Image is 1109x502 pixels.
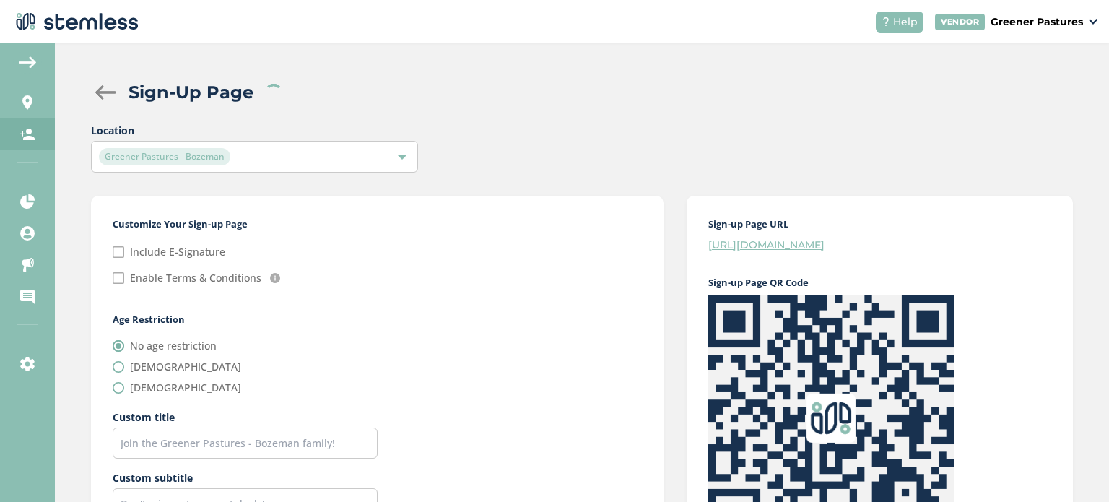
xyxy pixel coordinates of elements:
[113,217,642,232] h2: Customize Your Sign-up Page
[130,247,225,257] label: Include E-Signature
[113,410,378,425] label: Custom title
[113,428,378,459] input: Join the Greener Pastures - Bozeman family!
[708,217,1051,232] h2: Sign-up Page URL
[99,148,230,165] span: Greener Pastures - Bozeman
[19,56,36,68] img: icon-arrow-back-accent-c549486e.svg
[1037,433,1109,502] iframe: Chat Widget
[130,338,217,353] label: No age restriction
[935,14,985,30] div: VENDOR
[882,17,890,26] img: icon-help-white-03924b79.svg
[91,123,418,138] label: Location
[708,238,825,251] a: [URL][DOMAIN_NAME]
[991,14,1083,30] p: Greener Pastures
[130,359,241,374] label: [DEMOGRAPHIC_DATA]
[708,276,1051,290] h2: Sign-up Page QR Code
[129,79,253,105] h2: Sign-Up Page
[270,273,280,283] img: icon-info-236977d2.svg
[113,313,642,327] h2: Age Restriction
[1089,19,1097,25] img: icon_down-arrow-small-66adaf34.svg
[130,273,261,283] label: Enable Terms & Conditions
[130,380,241,395] label: [DEMOGRAPHIC_DATA]
[893,14,918,30] span: Help
[113,470,378,485] label: Custom subtitle
[12,7,139,36] img: logo-dark-0685b13c.svg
